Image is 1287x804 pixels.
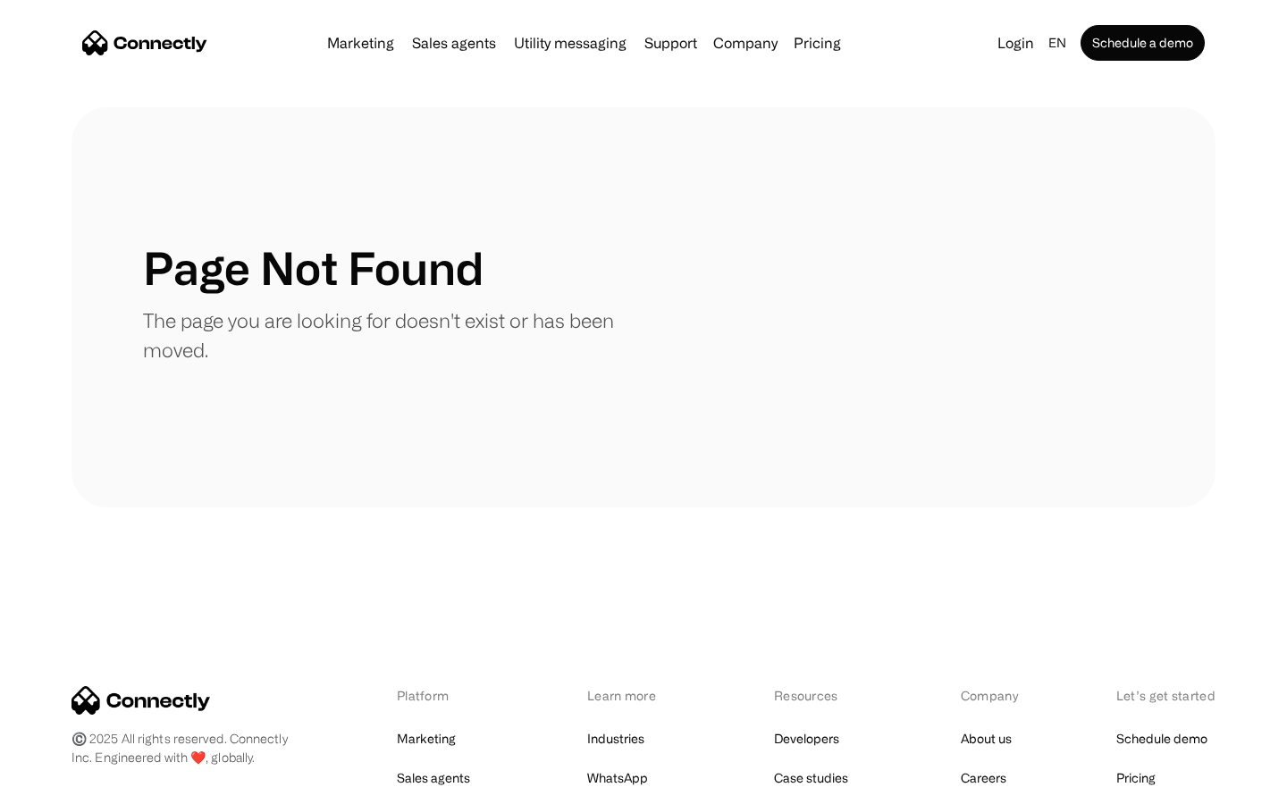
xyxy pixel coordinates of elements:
[587,686,681,705] div: Learn more
[774,766,848,791] a: Case studies
[82,29,207,56] a: home
[1041,30,1077,55] div: en
[774,726,839,751] a: Developers
[143,306,643,364] p: The page you are looking for doesn't exist or has been moved.
[397,766,470,791] a: Sales agents
[587,726,644,751] a: Industries
[1081,25,1205,61] a: Schedule a demo
[961,726,1012,751] a: About us
[786,36,848,50] a: Pricing
[713,30,778,55] div: Company
[397,726,456,751] a: Marketing
[587,766,648,791] a: WhatsApp
[397,686,494,705] div: Platform
[1116,686,1215,705] div: Let’s get started
[774,686,868,705] div: Resources
[1048,30,1066,55] div: en
[1116,766,1156,791] a: Pricing
[637,36,704,50] a: Support
[961,766,1006,791] a: Careers
[320,36,401,50] a: Marketing
[990,30,1041,55] a: Login
[961,686,1023,705] div: Company
[507,36,634,50] a: Utility messaging
[143,241,484,295] h1: Page Not Found
[1116,726,1207,751] a: Schedule demo
[405,36,503,50] a: Sales agents
[708,30,783,55] div: Company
